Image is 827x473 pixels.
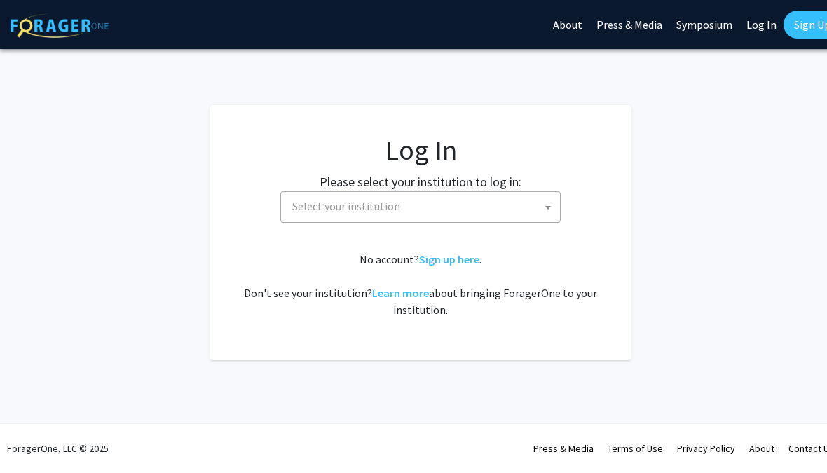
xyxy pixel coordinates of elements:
[287,192,560,221] span: Select your institution
[11,13,109,38] img: ForagerOne Logo
[533,442,594,455] a: Press & Media
[238,251,603,318] div: No account? . Don't see your institution? about bringing ForagerOne to your institution.
[419,252,479,266] a: Sign up here
[7,424,109,473] div: ForagerOne, LLC © 2025
[280,191,561,223] span: Select your institution
[292,199,400,213] span: Select your institution
[320,172,521,191] label: Please select your institution to log in:
[238,133,603,167] h1: Log In
[677,442,735,455] a: Privacy Policy
[372,286,429,300] a: Learn more about bringing ForagerOne to your institution
[749,442,774,455] a: About
[608,442,663,455] a: Terms of Use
